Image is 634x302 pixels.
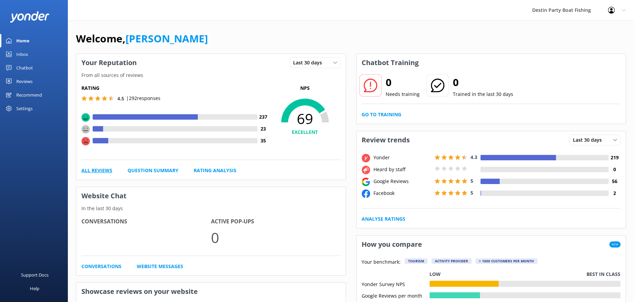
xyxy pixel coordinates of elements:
span: Last 30 days [293,59,326,66]
div: Yonder Survey NPS [362,281,429,287]
div: Reviews [16,75,33,88]
div: Facebook [372,189,433,197]
p: | 292 responses [126,95,160,102]
h2: 0 [386,74,420,90]
p: NPS [269,84,341,92]
a: Conversations [81,263,121,270]
img: yonder-white-logo.png [10,11,49,22]
span: 5 [470,178,473,184]
span: Last 30 days [573,136,606,144]
span: 69 [269,110,341,127]
h2: 0 [453,74,513,90]
a: Analyse Ratings [362,215,405,223]
h3: Your Reputation [76,54,142,72]
h4: 219 [609,154,620,161]
p: From all sources of reviews [76,72,346,79]
p: Best in class [587,270,620,278]
h4: 35 [257,137,269,144]
h4: 56 [609,178,620,185]
div: Yonder [372,154,433,161]
p: Your benchmark: [362,258,401,266]
div: Home [16,34,30,47]
h4: Active Pop-ups [211,217,341,226]
h3: Showcase reviews on your website [76,283,346,300]
p: 0 [211,226,341,249]
a: [PERSON_NAME] [126,32,208,45]
div: Recommend [16,88,42,102]
div: Inbox [16,47,28,61]
h4: Conversations [81,217,211,226]
a: Go to Training [362,111,401,118]
h3: How you compare [357,236,427,253]
div: Heard by staff [372,166,433,173]
h4: 2 [609,189,620,197]
div: > 1000 customers per month [476,258,537,264]
div: Support Docs [21,268,49,282]
div: Google Reviews per month [362,292,429,298]
a: All Reviews [81,167,112,174]
a: Question Summary [128,167,178,174]
div: Settings [16,102,33,115]
span: 4.5 [117,95,124,102]
a: Rating Analysis [194,167,236,174]
div: Google Reviews [372,178,433,185]
div: Tourism [405,258,427,264]
span: New [609,241,620,247]
h5: Rating [81,84,269,92]
div: Chatbot [16,61,33,75]
h4: 23 [257,125,269,133]
h4: EXCELLENT [269,128,341,136]
h3: Website Chat [76,187,346,205]
h1: Welcome, [76,31,208,47]
span: 4.3 [470,154,477,160]
h4: 0 [609,166,620,173]
h3: Chatbot Training [357,54,424,72]
h3: Review trends [357,131,415,149]
h4: 237 [257,113,269,121]
a: Website Messages [137,263,183,270]
div: Help [30,282,39,295]
p: Needs training [386,90,420,98]
p: Trained in the last 30 days [453,90,513,98]
div: Activity Provider [431,258,472,264]
span: 5 [470,189,473,196]
p: Low [429,270,441,278]
p: In the last 30 days [76,205,346,212]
